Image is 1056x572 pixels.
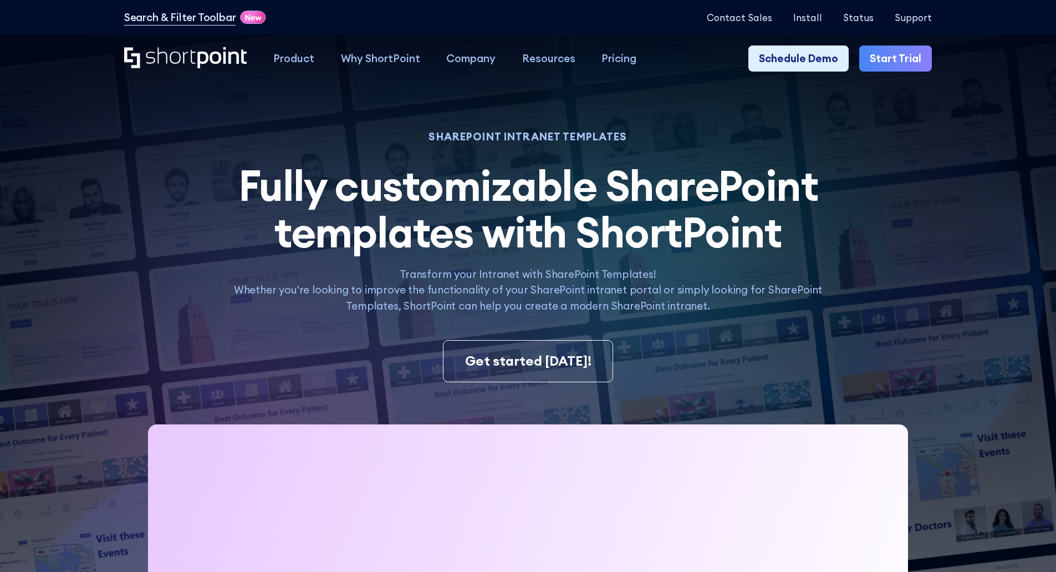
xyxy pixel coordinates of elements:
a: Get started [DATE]! [443,340,613,382]
a: Schedule Demo [748,45,849,72]
a: Search & Filter Toolbar [124,9,236,26]
h1: SHAREPOINT INTRANET TEMPLATES [219,132,836,141]
iframe: Chat Widget [1001,519,1056,572]
a: Product [260,45,328,72]
span: Fully customizable SharePoint templates with ShortPoint [238,159,818,259]
a: Contact Sales [707,12,772,23]
a: Pricing [589,45,650,72]
a: Resources [509,45,589,72]
a: Company [433,45,509,72]
a: Status [843,12,874,23]
div: Get started [DATE]! [465,351,591,371]
div: Product [273,50,314,67]
div: Pricing [601,50,636,67]
a: Why ShortPoint [328,45,433,72]
a: Start Trial [859,45,932,72]
a: Home [124,47,247,70]
div: Resources [522,50,575,67]
a: Support [895,12,932,23]
p: Transform your Intranet with SharePoint Templates! Whether you're looking to improve the function... [219,266,836,314]
div: Why ShortPoint [341,50,420,67]
a: Install [793,12,822,23]
div: Company [446,50,496,67]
